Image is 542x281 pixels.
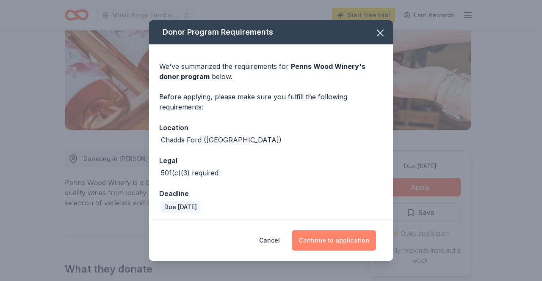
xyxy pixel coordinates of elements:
div: Chadds Ford ([GEOGRAPHIC_DATA]) [161,135,282,145]
div: 501(c)(3) required [161,168,218,178]
button: Continue to application [292,230,376,251]
button: Cancel [259,230,280,251]
div: Due [DATE] [161,201,200,213]
div: Donor Program Requirements [149,20,393,44]
div: Deadline [159,188,383,199]
div: Legal [159,155,383,166]
div: Before applying, please make sure you fulfill the following requirements: [159,92,383,112]
div: Location [159,122,383,133]
div: We've summarized the requirements for below. [159,61,383,82]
